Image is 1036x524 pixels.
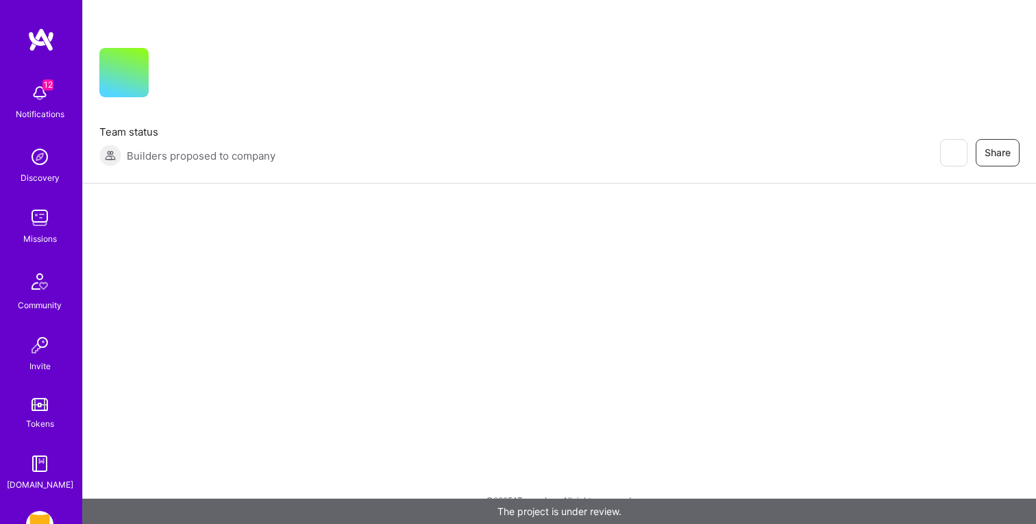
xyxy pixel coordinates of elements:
[99,145,121,166] img: Builders proposed to company
[26,416,54,431] div: Tokens
[976,139,1020,166] button: Share
[42,79,53,90] span: 12
[82,499,1036,524] div: The project is under review.
[26,143,53,171] img: discovery
[23,232,57,246] div: Missions
[948,147,959,158] i: icon EyeClosed
[26,450,53,477] img: guide book
[18,298,62,312] div: Community
[985,146,1011,160] span: Share
[165,70,176,81] i: icon CompanyGray
[127,149,275,163] span: Builders proposed to company
[26,79,53,107] img: bell
[23,265,56,298] img: Community
[99,125,275,139] span: Team status
[16,107,64,121] div: Notifications
[21,171,60,185] div: Discovery
[26,332,53,359] img: Invite
[32,398,48,411] img: tokens
[7,477,73,492] div: [DOMAIN_NAME]
[29,359,51,373] div: Invite
[26,204,53,232] img: teamwork
[27,27,55,52] img: logo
